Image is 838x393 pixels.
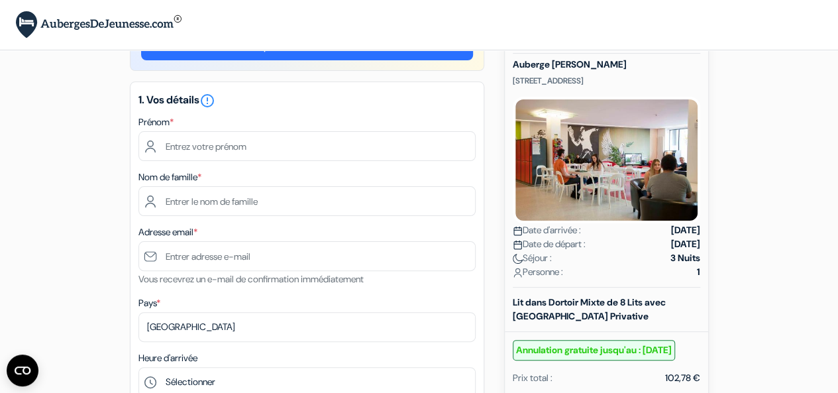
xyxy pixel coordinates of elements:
[665,371,700,385] div: 102,78 €
[138,273,364,285] small: Vous recevrez un e-mail de confirmation immédiatement
[513,371,552,385] div: Prix total :
[199,93,215,109] i: error_outline
[199,93,215,107] a: error_outline
[138,115,174,129] label: Prénom
[513,268,523,278] img: user_icon.svg
[513,59,700,70] h5: Auberge [PERSON_NAME]
[513,251,552,265] span: Séjour :
[513,240,523,250] img: calendar.svg
[513,254,523,264] img: moon.svg
[671,237,700,251] strong: [DATE]
[138,131,476,161] input: Entrez votre prénom
[513,265,563,279] span: Personne :
[16,11,182,38] img: AubergesDeJeunesse.com
[513,76,700,86] p: [STREET_ADDRESS]
[513,226,523,236] img: calendar.svg
[7,355,38,386] button: Ouvrir le widget CMP
[513,223,581,237] span: Date d'arrivée :
[671,223,700,237] strong: [DATE]
[513,237,586,251] span: Date de départ :
[138,241,476,271] input: Entrer adresse e-mail
[513,296,666,322] b: Lit dans Dortoir Mixte de 8 Lits avec [GEOGRAPHIC_DATA] Privative
[697,265,700,279] strong: 1
[138,351,197,365] label: Heure d'arrivée
[513,340,675,361] small: Annulation gratuite jusqu'au : [DATE]
[138,170,201,184] label: Nom de famille
[138,186,476,216] input: Entrer le nom de famille
[138,225,197,239] label: Adresse email
[138,93,476,109] h5: 1. Vos détails
[138,296,160,310] label: Pays
[670,251,700,265] strong: 3 Nuits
